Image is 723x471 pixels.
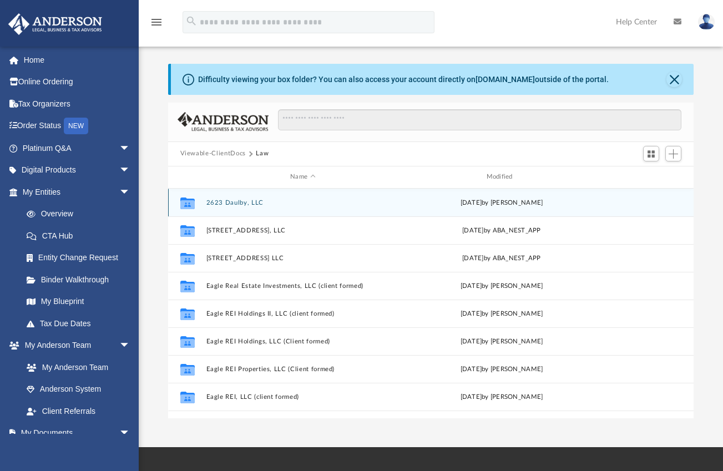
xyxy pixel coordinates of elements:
a: Online Ordering [8,71,147,93]
a: Platinum Q&Aarrow_drop_down [8,137,147,159]
a: My Entitiesarrow_drop_down [8,181,147,203]
div: [DATE] by ABA_NEST_APP [405,225,598,235]
span: arrow_drop_down [119,159,141,182]
span: arrow_drop_down [119,335,141,357]
button: [STREET_ADDRESS], LLC [206,227,400,234]
div: [DATE] by [PERSON_NAME] [405,281,598,291]
button: Eagle REI Properties, LLC (Client formed) [206,366,400,373]
a: Binder Walkthrough [16,269,147,291]
span: arrow_drop_down [119,137,141,160]
a: Order StatusNEW [8,115,147,138]
a: Home [8,49,147,71]
button: 2623 Daulby, LLC [206,199,400,206]
button: [STREET_ADDRESS] LLC [206,255,400,262]
a: My Documentsarrow_drop_down [8,422,141,444]
div: by [PERSON_NAME] [405,197,598,207]
a: menu [150,21,163,29]
a: [DOMAIN_NAME] [476,75,535,84]
button: Viewable-ClientDocs [180,149,246,159]
div: id [603,172,681,182]
div: [DATE] by ABA_NEST_APP [405,253,598,263]
a: CTA Hub [16,225,147,247]
button: Eagle REI, LLC (client formed) [206,393,400,401]
button: Eagle REI Holdings II, LLC (client formed) [206,310,400,317]
div: grid [168,189,694,419]
span: arrow_drop_down [119,422,141,445]
button: Eagle Real Estate Investments, LLC (client formed) [206,282,400,290]
a: Tax Due Dates [16,312,147,335]
div: [DATE] by [PERSON_NAME] [405,364,598,374]
button: Add [665,146,682,161]
img: Anderson Advisors Platinum Portal [5,13,105,35]
a: Tax Organizers [8,93,147,115]
i: search [185,15,198,27]
div: [DATE] by [PERSON_NAME] [405,336,598,346]
div: Difficulty viewing your box folder? You can also access your account directly on outside of the p... [198,74,609,85]
a: Anderson System [16,378,141,401]
div: id [173,172,200,182]
a: Overview [16,203,147,225]
a: Entity Change Request [16,247,147,269]
button: Law [256,149,269,159]
span: [DATE] [460,199,482,205]
input: Search files and folders [278,109,681,130]
div: [DATE] by [PERSON_NAME] [405,392,598,402]
button: Switch to Grid View [643,146,660,161]
a: Digital Productsarrow_drop_down [8,159,147,181]
a: My Blueprint [16,291,141,313]
a: Client Referrals [16,400,141,422]
img: User Pic [698,14,715,30]
a: My Anderson Teamarrow_drop_down [8,335,141,357]
span: arrow_drop_down [119,181,141,204]
a: My Anderson Team [16,356,136,378]
div: [DATE] by [PERSON_NAME] [405,308,598,318]
div: Name [205,172,400,182]
button: Eagle REI Holdings, LLC (Client formed) [206,338,400,345]
i: menu [150,16,163,29]
button: Close [666,72,682,87]
div: Modified [405,172,599,182]
div: NEW [64,118,88,134]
